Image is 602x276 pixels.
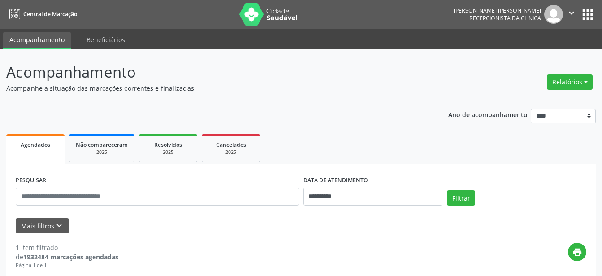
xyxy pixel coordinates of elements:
label: PESQUISAR [16,174,46,188]
span: Cancelados [216,141,246,149]
a: Acompanhamento [3,32,71,49]
label: DATA DE ATENDIMENTO [303,174,368,188]
img: img [544,5,563,24]
button: Relatórios [547,74,593,90]
button: print [568,243,586,261]
span: Central de Marcação [23,10,77,18]
div: de [16,252,118,262]
p: Acompanhe a situação das marcações correntes e finalizadas [6,83,419,93]
button:  [563,5,580,24]
strong: 1932484 marcações agendadas [23,253,118,261]
button: Filtrar [447,190,475,206]
a: Central de Marcação [6,7,77,22]
div: 2025 [76,149,128,156]
div: 2025 [146,149,191,156]
i:  [567,8,576,18]
i: keyboard_arrow_down [54,221,64,231]
p: Acompanhamento [6,61,419,83]
span: Recepcionista da clínica [469,14,541,22]
span: Não compareceram [76,141,128,149]
button: Mais filtroskeyboard_arrow_down [16,218,69,234]
div: [PERSON_NAME] [PERSON_NAME] [454,7,541,14]
span: Resolvidos [154,141,182,149]
span: Agendados [21,141,50,149]
p: Ano de acompanhamento [448,109,528,120]
div: Página 1 de 1 [16,262,118,269]
div: 1 item filtrado [16,243,118,252]
a: Beneficiários [80,32,131,48]
i: print [572,247,582,257]
button: apps [580,7,596,22]
div: 2025 [208,149,253,156]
